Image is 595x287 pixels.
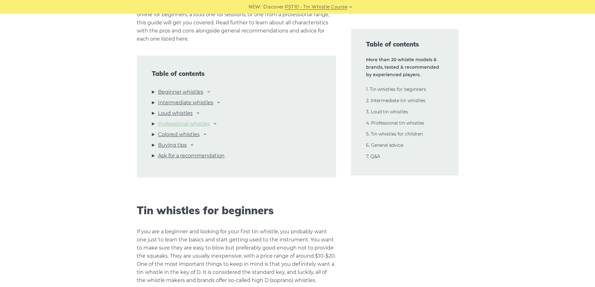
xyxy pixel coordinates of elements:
[366,109,408,115] a: 3. Loud tin whistles
[249,3,261,11] span: NEW:
[158,88,203,96] a: Beginner whistles
[158,131,200,139] a: Colored whistles
[366,40,444,49] span: Table of contents
[158,152,225,160] a: Ask for a recommendation
[285,3,347,11] a: PST10 - Tin Whistle Course
[137,2,336,43] p: Whether you are just getting started and looking for the best tin whistle to buy online for begin...
[366,57,439,77] strong: More than 20 whistle models & brands, tested & recommended by experienced players.
[158,99,213,107] a: Intermediate whistles
[366,87,426,92] a: 1. Tin whistles for beginners
[158,141,187,149] a: Buying tips
[158,109,193,117] a: Loud whistles
[366,98,425,103] a: 2. Intermediate tin whistles
[158,120,210,128] a: Professional whistles
[137,228,336,285] p: If you are a beginner and looking for your first tin whistle, you probably want one just to learn...
[366,154,380,159] a: 7. Q&A
[366,142,403,148] a: 6. General advice
[263,3,284,11] span: Discover
[366,120,424,126] a: 4. Professional tin whistles
[366,131,423,137] a: 5. Tin whistles for children
[152,70,321,77] span: Table of contents
[137,204,336,217] h2: Tin whistles for beginners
